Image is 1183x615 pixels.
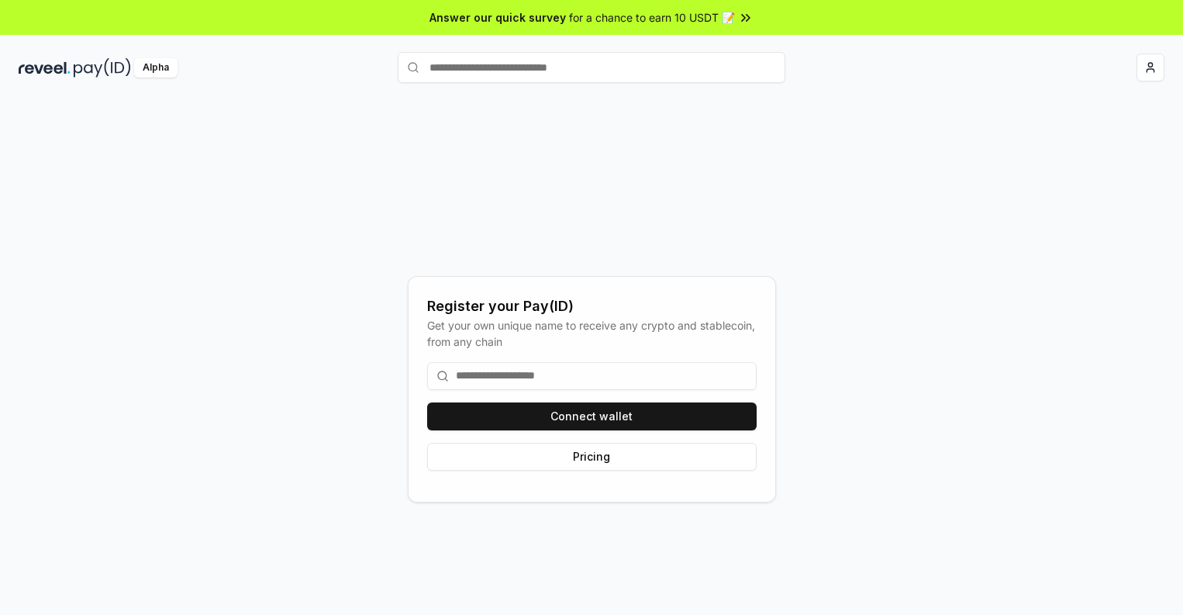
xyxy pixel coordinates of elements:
span: for a chance to earn 10 USDT 📝 [569,9,735,26]
button: Pricing [427,443,757,471]
img: pay_id [74,58,131,78]
div: Alpha [134,58,178,78]
div: Register your Pay(ID) [427,295,757,317]
span: Answer our quick survey [429,9,566,26]
div: Get your own unique name to receive any crypto and stablecoin, from any chain [427,317,757,350]
button: Connect wallet [427,403,757,430]
img: reveel_dark [19,58,71,78]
